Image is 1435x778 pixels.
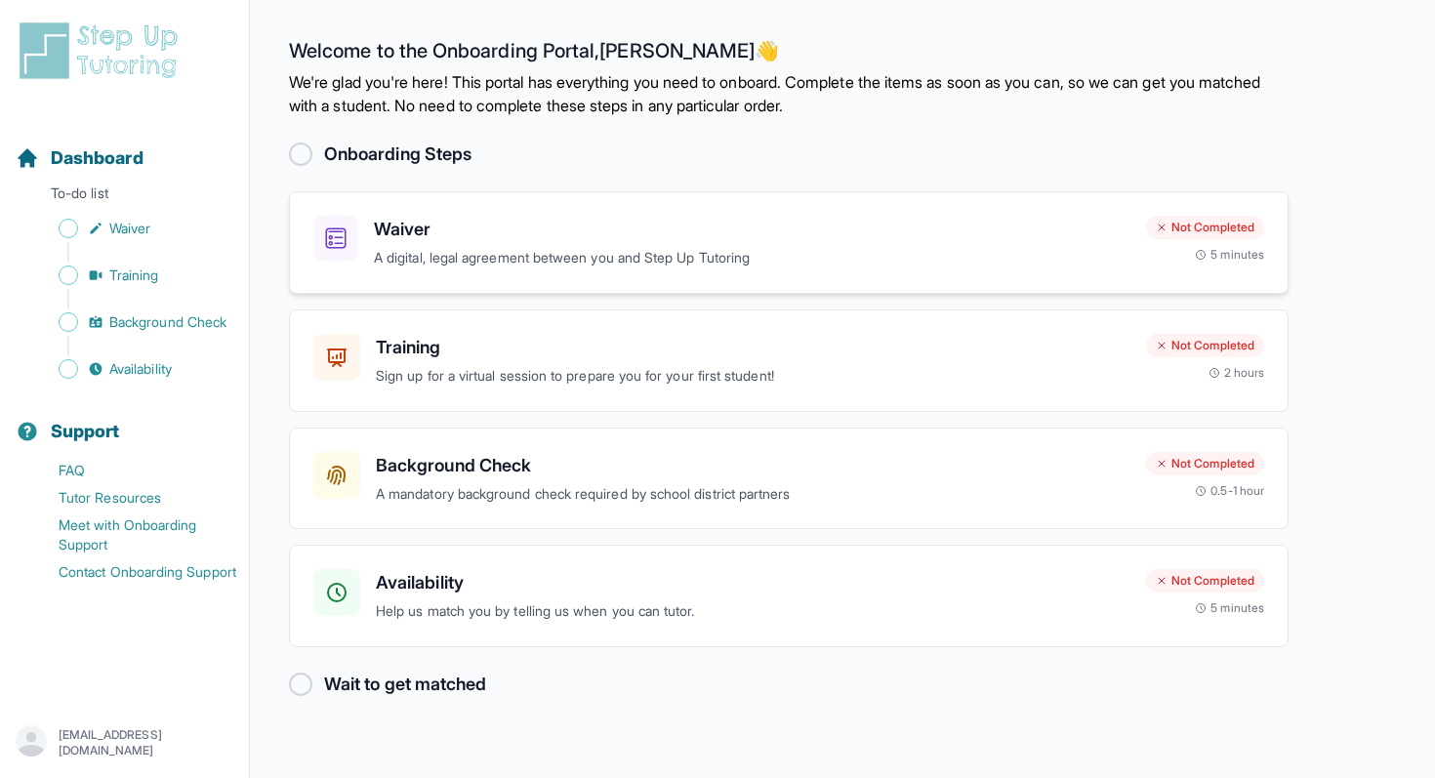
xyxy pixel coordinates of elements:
[16,457,249,484] a: FAQ
[16,308,249,336] a: Background Check
[109,359,172,379] span: Availability
[1209,365,1265,381] div: 2 hours
[1146,452,1264,475] div: Not Completed
[289,39,1289,70] h2: Welcome to the Onboarding Portal, [PERSON_NAME] 👋
[51,144,143,172] span: Dashboard
[16,512,249,558] a: Meet with Onboarding Support
[289,428,1289,530] a: Background CheckA mandatory background check required by school district partnersNot Completed0.5...
[16,558,249,586] a: Contact Onboarding Support
[376,569,1130,596] h3: Availability
[8,113,241,180] button: Dashboard
[16,144,143,172] a: Dashboard
[16,355,249,383] a: Availability
[1195,247,1264,263] div: 5 minutes
[1146,569,1264,593] div: Not Completed
[376,334,1130,361] h3: Training
[109,266,159,285] span: Training
[8,387,241,453] button: Support
[289,191,1289,294] a: WaiverA digital, legal agreement between you and Step Up TutoringNot Completed5 minutes
[1146,334,1264,357] div: Not Completed
[289,309,1289,412] a: TrainingSign up for a virtual session to prepare you for your first student!Not Completed2 hours
[289,70,1289,117] p: We're glad you're here! This portal has everything you need to onboard. Complete the items as soo...
[376,452,1130,479] h3: Background Check
[374,247,1130,269] p: A digital, legal agreement between you and Step Up Tutoring
[51,418,120,445] span: Support
[376,600,1130,623] p: Help us match you by telling us when you can tutor.
[324,141,471,168] h2: Onboarding Steps
[1195,483,1264,499] div: 0.5-1 hour
[1195,600,1264,616] div: 5 minutes
[8,184,241,211] p: To-do list
[376,365,1130,388] p: Sign up for a virtual session to prepare you for your first student!
[324,671,486,698] h2: Wait to get matched
[374,216,1130,243] h3: Waiver
[1146,216,1264,239] div: Not Completed
[289,545,1289,647] a: AvailabilityHelp us match you by telling us when you can tutor.Not Completed5 minutes
[109,219,150,238] span: Waiver
[16,215,249,242] a: Waiver
[109,312,226,332] span: Background Check
[16,484,249,512] a: Tutor Resources
[376,483,1130,506] p: A mandatory background check required by school district partners
[16,725,233,760] button: [EMAIL_ADDRESS][DOMAIN_NAME]
[16,20,189,82] img: logo
[59,727,233,758] p: [EMAIL_ADDRESS][DOMAIN_NAME]
[16,262,249,289] a: Training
